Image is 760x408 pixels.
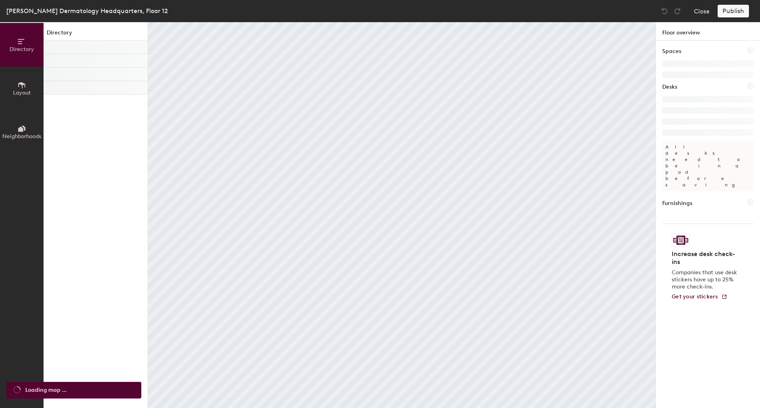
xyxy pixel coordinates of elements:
h1: Directory [44,28,148,41]
h1: Desks [662,83,677,91]
button: Close [694,5,710,17]
h1: Furnishings [662,199,692,208]
h1: Spaces [662,47,681,56]
h1: Floor overview [656,22,760,41]
div: [PERSON_NAME] Dermatology Headquarters, Floor 12 [6,6,168,16]
img: Redo [673,7,681,15]
img: Undo [661,7,669,15]
p: Companies that use desk stickers have up to 25% more check-ins. [672,269,739,290]
h4: Increase desk check-ins [672,250,739,266]
span: Get your stickers [672,293,718,300]
img: Sticker logo [672,233,690,247]
span: Neighborhoods [2,133,41,140]
canvas: Map [148,22,655,408]
p: All desks need to be in a pod before saving [662,140,754,191]
span: Layout [13,89,31,96]
a: Get your stickers [672,294,728,300]
span: Directory [9,46,34,53]
span: Loading map ... [25,386,66,395]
